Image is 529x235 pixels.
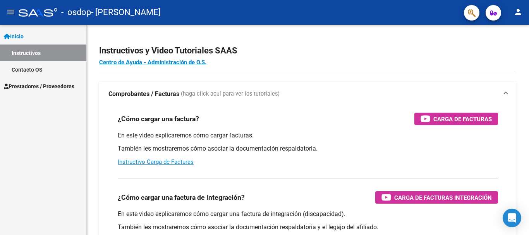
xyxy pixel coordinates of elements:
span: - osdop [61,4,91,21]
span: (haga click aquí para ver los tutoriales) [181,90,280,98]
div: Open Intercom Messenger [503,209,521,227]
h2: Instructivos y Video Tutoriales SAAS [99,43,517,58]
h3: ¿Cómo cargar una factura de integración? [118,192,245,203]
p: En este video explicaremos cómo cargar facturas. [118,131,498,140]
span: Prestadores / Proveedores [4,82,74,91]
a: Instructivo Carga de Facturas [118,158,194,165]
p: También les mostraremos cómo asociar la documentación respaldatoria. [118,144,498,153]
mat-expansion-panel-header: Comprobantes / Facturas (haga click aquí para ver los tutoriales) [99,82,517,106]
mat-icon: menu [6,7,15,17]
strong: Comprobantes / Facturas [108,90,179,98]
a: Centro de Ayuda - Administración de O.S. [99,59,206,66]
p: En este video explicaremos cómo cargar una factura de integración (discapacidad). [118,210,498,218]
mat-icon: person [514,7,523,17]
span: Carga de Facturas [433,114,492,124]
span: Carga de Facturas Integración [394,193,492,202]
span: Inicio [4,32,24,41]
p: También les mostraremos cómo asociar la documentación respaldatoria y el legajo del afiliado. [118,223,498,232]
span: - [PERSON_NAME] [91,4,161,21]
button: Carga de Facturas Integración [375,191,498,204]
button: Carga de Facturas [414,113,498,125]
h3: ¿Cómo cargar una factura? [118,113,199,124]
